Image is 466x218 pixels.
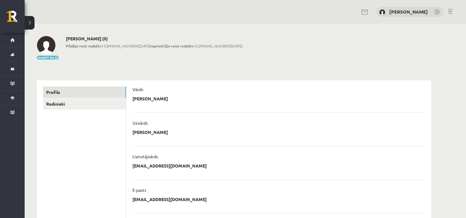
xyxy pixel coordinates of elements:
[66,43,242,49] span: 15:[PHONE_NUMBER][DATE] 15:[PHONE_NUMBER][DATE]
[150,43,194,48] b: Iepriekšējo reizi redzēts
[43,87,126,98] a: Profils
[132,96,168,101] p: [PERSON_NAME]
[132,87,143,92] p: Vārds
[132,129,168,135] p: [PERSON_NAME]
[66,43,102,48] b: Pēdējo reizi redzēts
[132,196,207,202] p: [EMAIL_ADDRESS][DOMAIN_NAME]
[132,154,158,159] p: Lietotājvārds
[43,98,126,110] a: Radinieki
[379,9,385,15] img: Pēteris Romanovskis
[132,163,207,168] p: [EMAIL_ADDRESS][DOMAIN_NAME]
[389,9,428,15] a: [PERSON_NAME]
[7,11,25,26] a: Rīgas 1. Tālmācības vidusskola
[132,120,148,126] p: Uzvārds
[132,187,146,193] p: E-pasts
[66,36,242,41] h2: [PERSON_NAME] (0)
[37,36,55,54] img: Pēteris Romanovskis
[37,56,59,59] button: Mainīt bildi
